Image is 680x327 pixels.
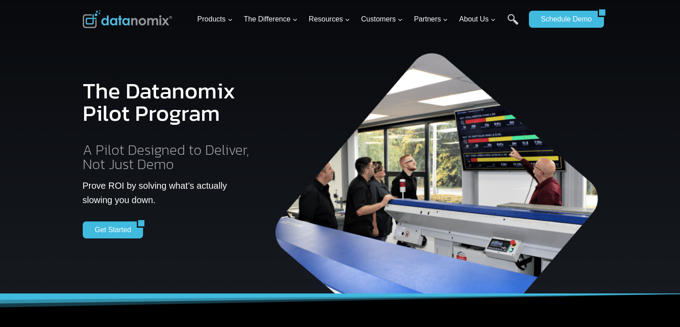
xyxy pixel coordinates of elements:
[197,13,232,25] span: Products
[194,5,524,34] nav: Primary Navigation
[83,143,256,171] h2: A Pilot Designed to Deliver, Not Just Demo
[83,221,137,238] a: Get Started
[83,72,256,132] h1: The Datanomix Pilot Program
[529,11,598,28] a: Schedule Demo
[309,13,350,25] span: Resources
[414,13,448,25] span: Partners
[361,13,403,25] span: Customers
[83,178,256,207] p: Prove ROI by solving what’s actually slowing you down.
[270,45,605,294] img: The Datanomix Production Monitoring Pilot Program
[459,13,496,25] span: About Us
[244,13,298,25] span: The Difference
[83,10,172,28] img: Datanomix
[507,14,519,34] a: Search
